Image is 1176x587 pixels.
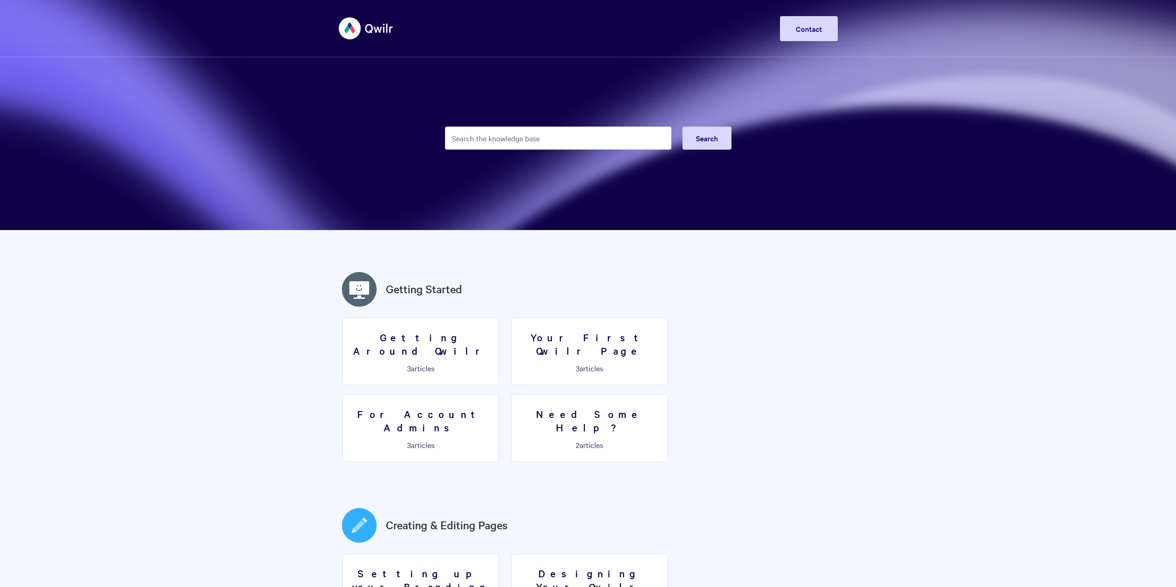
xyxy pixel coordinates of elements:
a: Getting Around Qwilr 3articles [342,318,499,385]
h3: Need Some Help? [517,407,662,434]
span: Search [696,133,718,143]
span: 3 [576,363,579,373]
p: articles [348,441,493,449]
input: Search the knowledge base [445,127,671,150]
h3: Your First Qwilr Page [517,331,662,357]
p: articles [517,364,662,372]
h3: Getting Around Qwilr [348,331,493,357]
span: 2 [576,440,579,450]
p: articles [348,364,493,372]
a: Creating & Editing Pages [386,517,508,533]
button: Search [682,127,731,150]
a: For Account Admins 3articles [342,394,499,462]
a: Contact [780,16,838,41]
a: Getting Started [386,281,462,297]
img: Qwilr Help Center [339,11,394,46]
p: articles [517,441,662,449]
span: 3 [407,440,411,450]
a: Your First Qwilr Page 3articles [511,318,668,385]
span: 3 [407,363,411,373]
h3: For Account Admins [348,407,493,434]
a: Need Some Help? 2articles [511,394,668,462]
